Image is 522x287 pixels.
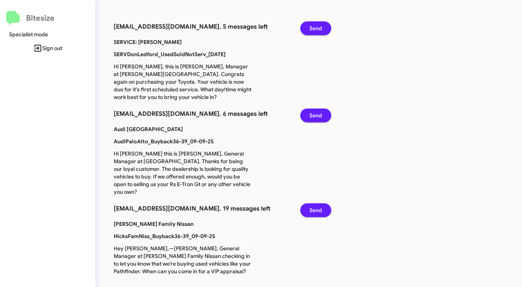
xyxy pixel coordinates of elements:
[108,150,257,196] p: Hi [PERSON_NAME] this is [PERSON_NAME], General Manager at [GEOGRAPHIC_DATA]. Thanks for being ou...
[300,203,331,217] button: Send
[114,221,193,227] b: [PERSON_NAME] Family Nissan
[114,51,226,58] b: SERVDonLedford_UsedSoldNotServ_[DATE]
[114,203,289,214] h3: [EMAIL_ADDRESS][DOMAIN_NAME]. 19 messages left
[114,21,289,32] h3: [EMAIL_ADDRESS][DOMAIN_NAME]. 5 messages left
[309,203,322,217] span: Send
[114,109,289,119] h3: [EMAIL_ADDRESS][DOMAIN_NAME]. 6 messages left
[114,39,182,45] b: SERVICE: [PERSON_NAME]
[6,41,89,55] span: Sign out
[108,245,257,275] p: Hey [PERSON_NAME],—[PERSON_NAME], General Manager at [PERSON_NAME] Family Nissan checking in to l...
[114,126,183,133] b: Audi [GEOGRAPHIC_DATA]
[309,21,322,35] span: Send
[114,233,215,240] b: HicksFamNiss_Buyback36-39_09-09-25
[108,63,257,101] p: Hi [PERSON_NAME], this is [PERSON_NAME], Manager at [PERSON_NAME][GEOGRAPHIC_DATA]. Congrats agai...
[300,109,331,122] button: Send
[300,21,331,35] button: Send
[114,138,214,145] b: AudiPaloAlto_Buyback36-39_09-09-25
[309,109,322,122] span: Send
[6,11,55,26] a: Bitesize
